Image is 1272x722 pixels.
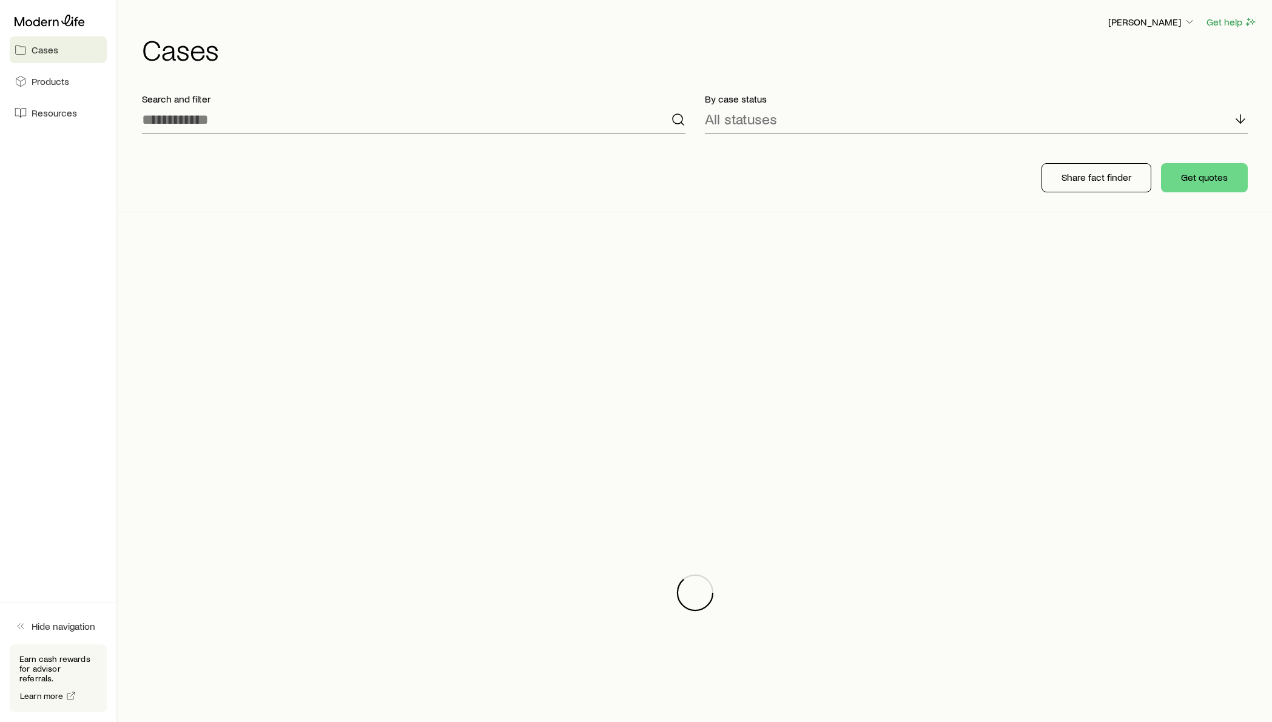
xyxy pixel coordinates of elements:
[705,110,777,127] p: All statuses
[1161,163,1248,192] button: Get quotes
[1062,171,1131,183] p: Share fact finder
[142,35,1257,64] h1: Cases
[142,93,685,105] p: Search and filter
[705,93,1248,105] p: By case status
[10,644,107,712] div: Earn cash rewards for advisor referrals.Learn more
[32,620,95,632] span: Hide navigation
[10,100,107,126] a: Resources
[10,36,107,63] a: Cases
[10,68,107,95] a: Products
[1108,16,1196,28] p: [PERSON_NAME]
[32,75,69,87] span: Products
[1108,15,1196,30] button: [PERSON_NAME]
[32,44,58,56] span: Cases
[1206,15,1257,29] button: Get help
[32,107,77,119] span: Resources
[10,613,107,639] button: Hide navigation
[1041,163,1151,192] button: Share fact finder
[20,692,64,700] span: Learn more
[19,654,97,683] p: Earn cash rewards for advisor referrals.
